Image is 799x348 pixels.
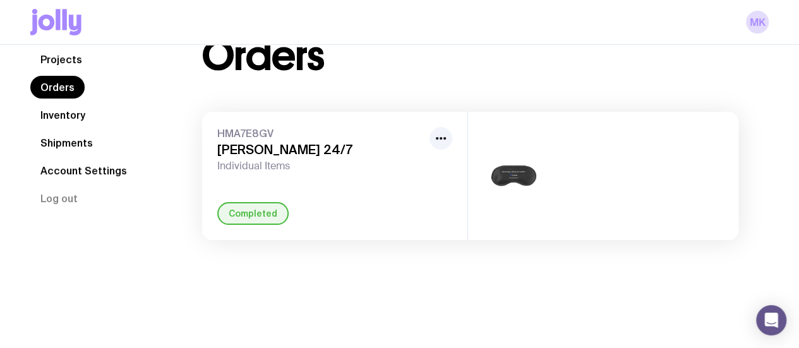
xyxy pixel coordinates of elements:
span: HMA7E8GV [217,127,424,140]
a: Shipments [30,131,103,154]
h1: Orders [202,36,324,76]
a: Orders [30,76,85,99]
a: MK [746,11,769,33]
span: Individual Items [217,160,424,172]
a: Projects [30,48,92,71]
div: Open Intercom Messenger [756,305,786,335]
button: Log out [30,187,88,210]
a: Account Settings [30,159,137,182]
a: Inventory [30,104,95,126]
div: Completed [217,202,289,225]
h3: [PERSON_NAME] 24/7 [217,142,424,157]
